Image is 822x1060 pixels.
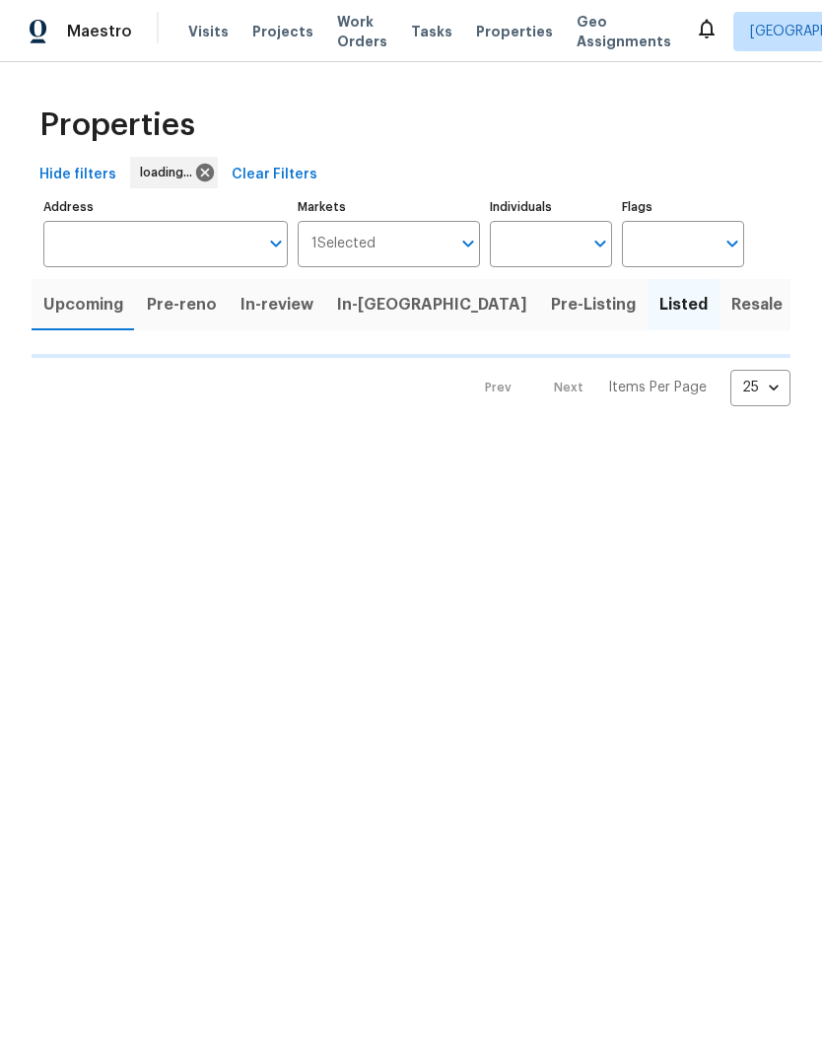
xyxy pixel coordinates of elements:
span: Work Orders [337,12,387,51]
span: Tasks [411,25,452,38]
span: Pre-Listing [551,291,636,318]
button: Open [262,230,290,257]
div: 25 [730,362,790,413]
span: Upcoming [43,291,123,318]
span: In-review [240,291,313,318]
p: Items Per Page [608,378,707,397]
button: Open [586,230,614,257]
span: In-[GEOGRAPHIC_DATA] [337,291,527,318]
span: Pre-reno [147,291,217,318]
label: Individuals [490,201,612,213]
label: Address [43,201,288,213]
div: loading... [130,157,218,188]
span: Resale [731,291,783,318]
span: Clear Filters [232,163,317,187]
button: Clear Filters [224,157,325,193]
button: Open [719,230,746,257]
label: Flags [622,201,744,213]
span: Properties [39,115,195,135]
span: Visits [188,22,229,41]
label: Markets [298,201,481,213]
nav: Pagination Navigation [466,370,790,406]
span: Projects [252,22,313,41]
span: Geo Assignments [577,12,671,51]
span: Listed [659,291,708,318]
span: loading... [140,163,200,182]
span: Hide filters [39,163,116,187]
button: Open [454,230,482,257]
button: Hide filters [32,157,124,193]
span: Maestro [67,22,132,41]
span: 1 Selected [311,236,376,252]
span: Properties [476,22,553,41]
